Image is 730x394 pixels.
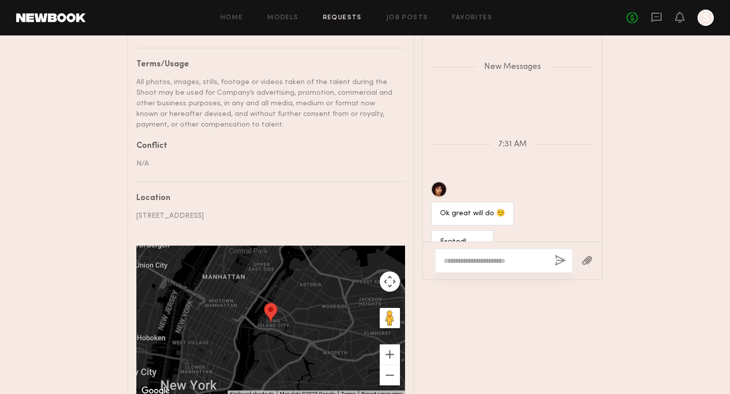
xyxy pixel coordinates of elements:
[136,61,397,69] div: Terms/Usage
[440,237,485,248] div: Excited!
[323,15,362,21] a: Requests
[136,159,397,169] div: N/A
[484,63,541,71] span: New Messages
[380,344,400,365] button: Zoom in
[386,15,428,21] a: Job Posts
[380,308,400,328] button: Drag Pegman onto the map to open Street View
[267,15,298,21] a: Models
[221,15,243,21] a: Home
[136,142,397,150] div: Conflict
[440,208,505,220] div: Ok great will do ☺️
[380,271,400,292] button: Map camera controls
[498,140,527,149] span: 7:31 AM
[698,10,714,26] a: S
[380,365,400,385] button: Zoom out
[136,194,397,203] div: Location
[452,15,492,21] a: Favorites
[136,77,397,130] div: All photos, images, stills, footage or videos taken of the talent during the Shoot may be used fo...
[136,211,397,221] div: [STREET_ADDRESS]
